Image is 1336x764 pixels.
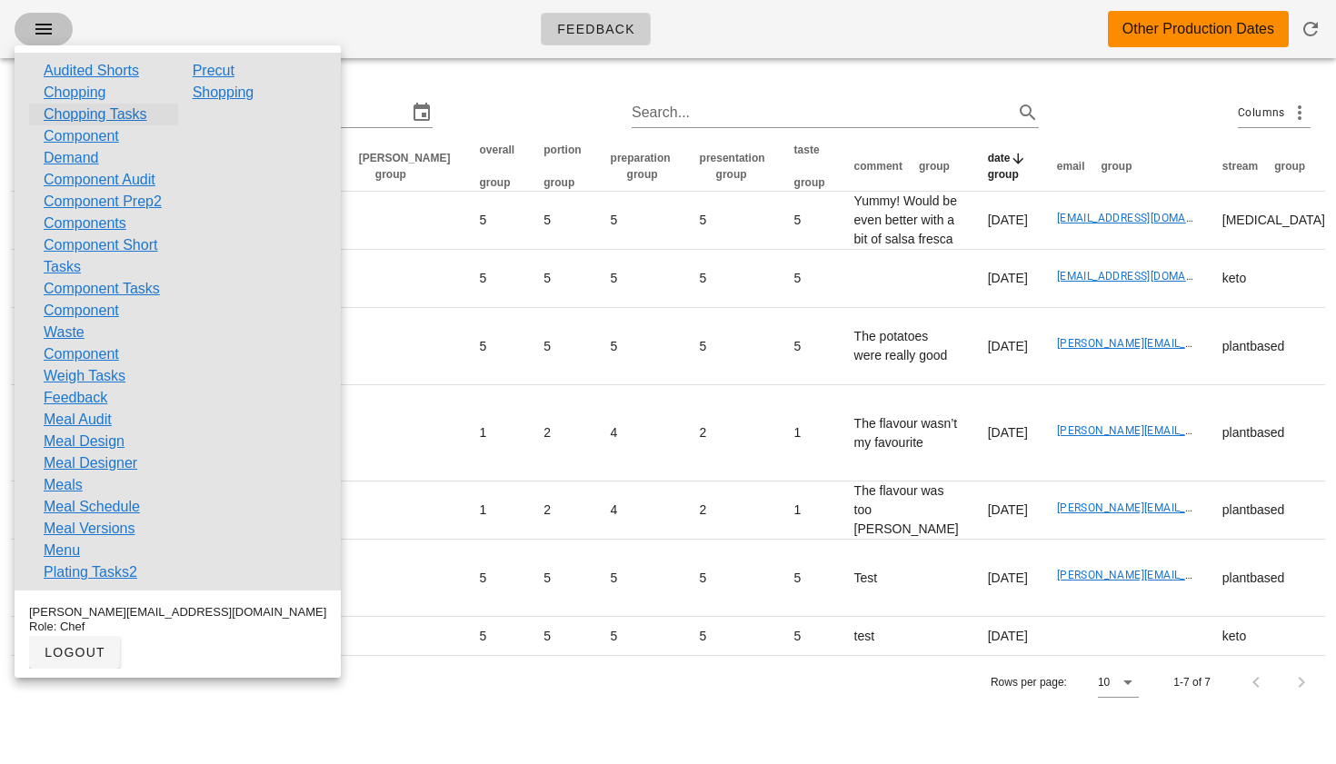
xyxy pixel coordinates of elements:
[44,431,125,452] a: Meal Design
[596,481,685,540] td: 4
[973,617,1042,655] td: [DATE]
[1057,160,1085,173] span: email
[973,142,1042,192] th: date: Sorted descending. Activate to remove sorting.
[596,142,685,192] th: preparation: Not sorted. Activate to sort ascending.
[465,192,530,250] td: 5
[359,152,451,164] span: [PERSON_NAME]
[1222,160,1258,173] span: stream
[685,540,780,617] td: 5
[611,152,671,164] span: preparation
[375,168,406,181] span: group
[44,387,107,409] a: Feedback
[716,168,747,181] span: group
[780,540,840,617] td: 5
[780,385,840,481] td: 1
[529,142,595,192] th: portion: Not sorted. Activate to sort ascending.
[685,308,780,385] td: 5
[685,142,780,192] th: presentation: Not sorted. Activate to sort ascending.
[840,540,973,617] td: Test
[1274,160,1305,173] span: group
[44,278,160,300] a: Component Tasks
[465,385,530,481] td: 1
[11,481,81,540] td: 35498
[541,13,651,45] a: Feedback
[780,250,840,308] td: 5
[529,192,595,250] td: 5
[840,481,973,540] td: The flavour was too [PERSON_NAME]
[840,385,973,481] td: The flavour wasn’t my favourite
[780,481,840,540] td: 1
[596,192,685,250] td: 5
[29,620,326,634] div: Role: Chef
[344,142,465,192] th: tod: Not sorted. Activate to sort ascending.
[780,192,840,250] td: 5
[991,656,1139,709] div: Rows per page:
[44,645,105,660] span: logout
[840,142,973,192] th: comment: Not sorted. Activate to sort ascending.
[29,605,326,620] div: [PERSON_NAME][EMAIL_ADDRESS][DOMAIN_NAME]
[465,540,530,617] td: 5
[44,104,147,125] a: Chopping Tasks
[11,192,81,250] td: 35479
[465,308,530,385] td: 5
[1057,212,1238,224] a: [EMAIL_ADDRESS][DOMAIN_NAME]
[543,144,581,156] span: portion
[1057,424,1325,437] a: [PERSON_NAME][EMAIL_ADDRESS][DOMAIN_NAME]
[1173,674,1211,690] div: 1-7 of 7
[685,481,780,540] td: 2
[973,540,1042,617] td: [DATE]
[480,176,511,189] span: group
[596,308,685,385] td: 5
[596,385,685,481] td: 4
[1098,674,1110,690] div: 10
[529,481,595,540] td: 2
[794,176,825,189] span: group
[529,385,595,481] td: 2
[1101,160,1132,173] span: group
[919,160,950,173] span: group
[973,192,1042,250] td: [DATE]
[973,481,1042,540] td: [DATE]
[44,82,106,104] a: Chopping
[1057,270,1238,283] a: [EMAIL_ADDRESS][DOMAIN_NAME]
[44,234,164,278] a: Component Short Tasks
[1057,501,1325,514] a: [PERSON_NAME][EMAIL_ADDRESS][DOMAIN_NAME]
[11,142,81,192] th: meal_id: Not sorted. Activate to sort ascending.
[973,308,1042,385] td: [DATE]
[44,452,137,474] a: Meal Designer
[11,250,81,308] td: 35455
[988,152,1011,164] span: date
[11,308,81,385] td: 35491
[529,540,595,617] td: 5
[465,250,530,308] td: 5
[1122,18,1274,40] div: Other Production Dates
[854,160,902,173] span: comment
[780,142,840,192] th: taste: Not sorted. Activate to sort ascending.
[44,409,112,431] a: Meal Audit
[529,250,595,308] td: 5
[596,617,685,655] td: 5
[44,496,140,518] a: Meal Schedule
[556,22,635,36] span: Feedback
[44,60,139,82] a: Audited Shorts
[193,82,254,104] a: Shopping
[480,144,515,156] span: overall
[44,125,164,169] a: Component Demand
[44,343,164,387] a: Component Weigh Tasks
[44,540,80,561] a: Menu
[973,250,1042,308] td: [DATE]
[465,617,530,655] td: 5
[840,192,973,250] td: Yummy! Would be even better with a bit of salsa fresca
[596,250,685,308] td: 5
[1238,98,1311,127] div: Columns
[11,385,81,481] td: 35495
[465,481,530,540] td: 1
[780,308,840,385] td: 5
[11,540,81,617] td: 35497
[700,152,765,164] span: presentation
[529,617,595,655] td: 5
[685,385,780,481] td: 2
[1057,569,1325,581] a: [PERSON_NAME][EMAIL_ADDRESS][DOMAIN_NAME]
[44,300,164,343] a: Component Waste
[44,169,155,191] a: Component Audit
